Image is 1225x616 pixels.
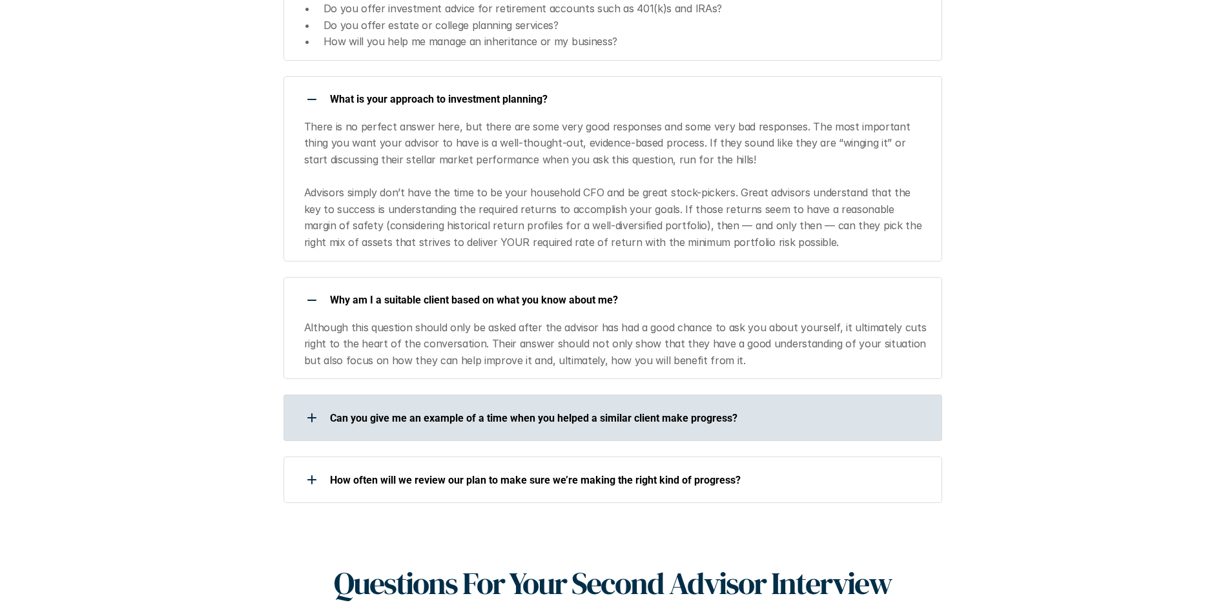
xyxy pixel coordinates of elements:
p: Can you give me an example of a time when you helped a similar client make progress? [330,412,925,424]
p: Do you offer investment advice for retirement accounts such as 401(k)s and IRAs? [324,1,927,17]
p: Although this question should only be asked after the advisor has had a good chance to ask you ab... [304,320,927,369]
p: Why am I a suitable client based on what you know about me? [330,294,925,306]
p: There is no perfect answer here, but there are some very good responses and some very bad respons... [304,119,927,251]
p: What is your approach to investment planning? [330,93,925,105]
p: How often will we review our plan to make sure we’re making the right kind of progress? [330,474,925,486]
p: Do you offer estate or college planning services? [324,17,927,34]
h1: Questions For Your Second Advisor Interview [334,565,891,602]
p: How will you help me manage an inheritance or my business? [324,34,927,50]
